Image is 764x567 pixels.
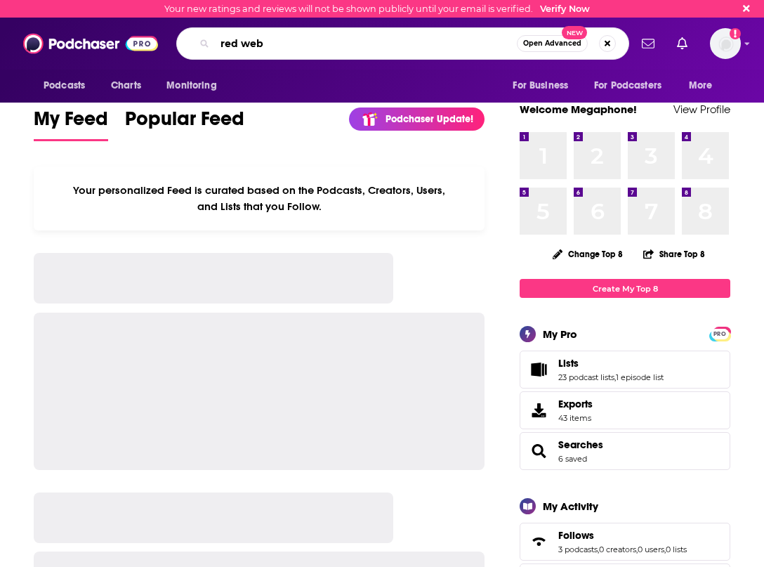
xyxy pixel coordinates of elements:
img: Podchaser - Follow, Share and Rate Podcasts [23,30,158,57]
a: Lists [558,357,664,370]
a: 0 creators [599,545,636,554]
a: 0 lists [666,545,687,554]
span: Podcasts [44,76,85,96]
span: Monitoring [166,76,216,96]
div: My Activity [543,500,598,513]
span: Popular Feed [125,107,244,139]
div: Search podcasts, credits, & more... [176,27,629,60]
button: Show profile menu [710,28,741,59]
span: PRO [711,329,728,339]
span: Follows [520,523,730,561]
a: 23 podcast lists [558,372,614,382]
button: Share Top 8 [643,240,706,268]
div: Your new ratings and reviews will not be shown publicly until your email is verified. [164,4,590,14]
span: 43 items [558,413,593,423]
a: Verify Now [540,4,590,14]
span: Exports [525,400,553,420]
a: Create My Top 8 [520,279,730,298]
button: Open AdvancedNew [517,35,588,52]
a: 3 podcasts [558,545,598,554]
a: View Profile [673,103,730,116]
a: 1 episode list [616,372,664,382]
a: Show notifications dropdown [671,32,693,56]
span: Exports [558,398,593,410]
a: Charts [102,72,150,99]
a: 6 saved [558,454,587,464]
span: , [598,545,599,554]
span: For Podcasters [594,76,661,96]
button: open menu [503,72,586,99]
a: 0 users [638,545,664,554]
span: New [562,26,587,39]
span: Charts [111,76,141,96]
span: Follows [558,529,594,542]
a: Welcome Megaphone! [520,103,637,116]
a: Follows [525,532,553,552]
a: Exports [520,391,730,429]
svg: Email not verified [730,28,741,39]
a: Popular Feed [125,107,244,141]
span: For Business [513,76,568,96]
span: More [689,76,713,96]
p: Podchaser Update! [386,113,473,125]
button: open menu [679,72,730,99]
button: open menu [34,72,103,99]
div: Your personalized Feed is curated based on the Podcasts, Creators, Users, and Lists that you Follow. [34,167,485,230]
img: User Profile [710,28,741,59]
span: Searches [520,432,730,470]
a: Searches [525,441,553,461]
button: Change Top 8 [544,245,631,263]
a: Follows [558,529,687,542]
button: open menu [585,72,682,99]
a: PRO [711,328,728,339]
span: My Feed [34,107,108,139]
button: open menu [157,72,235,99]
span: Logged in as MegaphoneSupport [710,28,741,59]
span: , [664,545,666,554]
span: , [614,372,616,382]
span: Lists [520,351,730,389]
a: Show notifications dropdown [636,32,660,56]
a: My Feed [34,107,108,141]
a: Lists [525,360,553,379]
a: Searches [558,438,603,451]
div: My Pro [543,327,577,341]
input: Search podcasts, credits, & more... [215,32,517,55]
span: , [636,545,638,554]
span: Lists [558,357,579,370]
span: Open Advanced [523,40,581,47]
